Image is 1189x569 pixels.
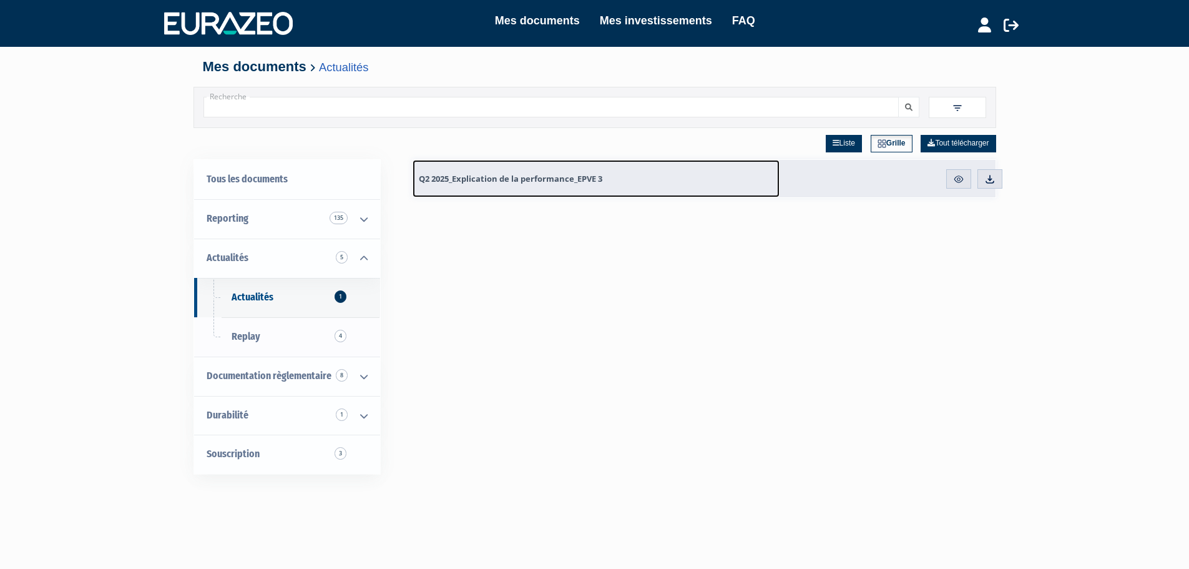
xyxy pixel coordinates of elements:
input: Recherche [203,97,899,117]
span: Documentation règlementaire [207,370,331,382]
img: eye.svg [953,174,964,185]
a: FAQ [732,12,755,29]
a: Actualités 5 [194,239,380,278]
a: Actualités1 [194,278,380,317]
img: download.svg [984,174,996,185]
h4: Mes documents [203,59,987,74]
span: 1 [335,290,346,303]
a: Documentation règlementaire 8 [194,357,380,396]
span: 135 [330,212,348,224]
span: 8 [336,369,348,382]
span: 1 [336,408,348,421]
img: 1732889491-logotype_eurazeo_blanc_rvb.png [164,12,293,34]
a: Actualités [319,61,368,74]
span: Actualités [232,291,273,303]
span: Souscription [207,448,260,460]
a: Mes investissements [600,12,712,29]
span: 5 [336,251,348,264]
span: Durabilité [207,409,248,421]
a: Reporting 135 [194,199,380,239]
span: Actualités [207,252,248,264]
img: grid.svg [878,139,886,148]
a: Tous les documents [194,160,380,199]
a: Grille [871,135,913,152]
span: Reporting [207,212,248,224]
span: Replay [232,330,260,342]
a: Durabilité 1 [194,396,380,435]
a: Q2 2025_Explication de la performance_EPVE 3 [413,160,780,197]
img: filter.svg [952,102,963,114]
a: Replay4 [194,317,380,357]
a: Liste [826,135,862,152]
a: Tout télécharger [921,135,996,152]
span: Q2 2025_Explication de la performance_EPVE 3 [419,173,602,184]
a: Mes documents [495,12,580,29]
span: 3 [335,447,346,460]
span: 4 [335,330,346,342]
a: Souscription3 [194,435,380,474]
